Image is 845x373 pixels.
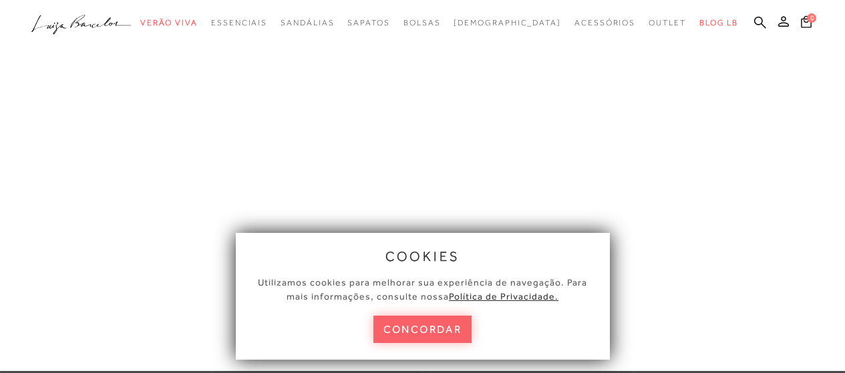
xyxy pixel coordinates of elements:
[699,11,738,35] a: BLOG LB
[454,18,561,27] span: [DEMOGRAPHIC_DATA]
[403,11,441,35] a: categoryNavScreenReaderText
[281,11,334,35] a: categoryNavScreenReaderText
[140,18,198,27] span: Verão Viva
[281,18,334,27] span: Sandálias
[347,18,389,27] span: Sapatos
[797,15,816,33] button: 0
[449,291,558,302] a: Política de Privacidade.
[385,249,460,264] span: cookies
[211,11,267,35] a: categoryNavScreenReaderText
[454,11,561,35] a: noSubCategoriesText
[649,11,686,35] a: categoryNavScreenReaderText
[699,18,738,27] span: BLOG LB
[373,316,472,343] button: concordar
[649,18,686,27] span: Outlet
[211,18,267,27] span: Essenciais
[574,11,635,35] a: categoryNavScreenReaderText
[574,18,635,27] span: Acessórios
[807,13,816,23] span: 0
[347,11,389,35] a: categoryNavScreenReaderText
[403,18,441,27] span: Bolsas
[258,277,587,302] span: Utilizamos cookies para melhorar sua experiência de navegação. Para mais informações, consulte nossa
[140,11,198,35] a: categoryNavScreenReaderText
